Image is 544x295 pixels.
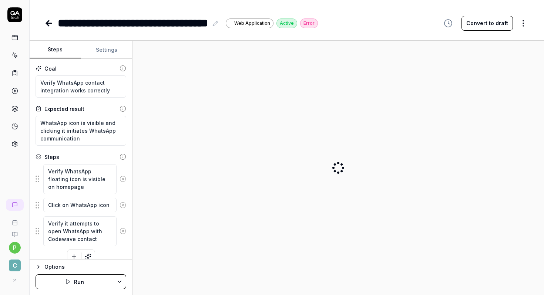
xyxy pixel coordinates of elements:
[226,18,273,28] a: Web Application
[44,262,126,271] div: Options
[3,226,26,237] a: Documentation
[6,199,24,211] a: New conversation
[36,262,126,271] button: Options
[9,242,21,254] button: p
[81,41,132,59] button: Settings
[234,20,270,27] span: Web Application
[3,254,26,273] button: C
[30,41,81,59] button: Steps
[439,16,457,31] button: View version history
[36,274,113,289] button: Run
[276,18,297,28] div: Active
[9,260,21,271] span: C
[44,65,57,72] div: Goal
[117,172,129,186] button: Remove step
[44,153,59,161] div: Steps
[44,105,84,113] div: Expected result
[300,18,318,28] div: Error
[3,214,26,226] a: Book a call with us
[36,164,126,194] div: Suggestions
[461,16,513,31] button: Convert to draft
[36,197,126,213] div: Suggestions
[117,198,129,213] button: Remove step
[117,224,129,238] button: Remove step
[36,216,126,247] div: Suggestions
